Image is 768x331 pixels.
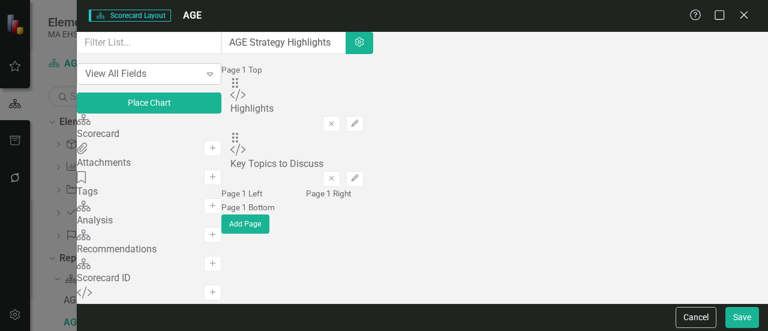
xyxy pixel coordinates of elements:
[230,157,364,171] div: Key Topics to Discuss
[221,65,262,74] small: Page 1 Top
[77,272,221,285] div: Scorecard ID
[230,102,364,116] div: Highlights
[77,156,221,170] div: Attachments
[77,214,221,228] div: Analysis
[77,127,221,141] div: Scorecard
[221,189,262,198] small: Page 1 Left
[77,93,221,114] button: Place Chart
[85,67,200,80] div: View All Fields
[725,307,759,328] button: Save
[77,185,221,199] div: Tags
[221,214,269,234] button: Add Page
[77,243,221,257] div: Recommendations
[77,32,221,54] input: Filter List...
[89,10,171,22] span: Scorecard Layout
[221,202,275,212] small: Page 1 Bottom
[183,10,202,21] span: AGE
[77,300,221,314] div: Logo
[676,307,716,328] button: Cancel
[306,189,351,198] small: Page 1 Right
[221,32,347,54] input: Layout Name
